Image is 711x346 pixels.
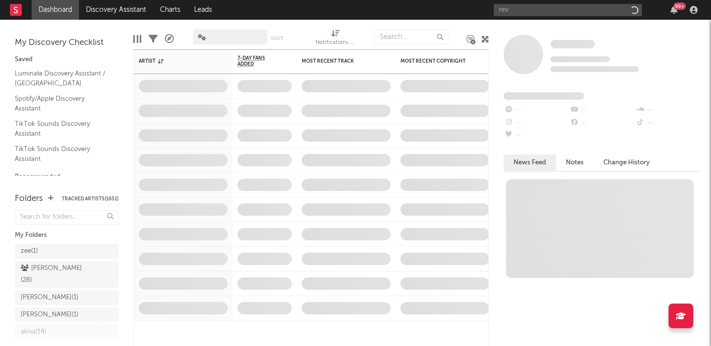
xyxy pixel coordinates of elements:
[504,116,569,129] div: --
[139,58,213,64] div: Artist
[15,54,118,66] div: Saved
[504,154,556,171] button: News Feed
[21,263,90,286] div: [PERSON_NAME] ( 28 )
[149,25,158,53] div: Filters
[551,66,639,72] span: 0 fans last week
[504,92,584,100] span: Fans Added by Platform
[15,308,118,322] a: [PERSON_NAME](1)
[551,39,595,49] a: Some Artist
[15,93,109,114] a: Spotify/Apple Discovery Assistant
[593,154,660,171] button: Change History
[673,2,686,10] div: 99 +
[635,116,701,129] div: --
[15,144,109,164] a: TikTok Sounds Discovery Assistant
[556,154,593,171] button: Notes
[569,116,635,129] div: --
[15,290,118,305] a: [PERSON_NAME](1)
[15,193,43,205] div: Folders
[374,30,448,44] input: Search...
[15,210,118,225] input: Search for folders...
[15,171,118,183] div: Recommended
[551,56,610,62] span: Tracking Since: [DATE]
[15,68,109,88] a: Luminate Discovery Assistant / [GEOGRAPHIC_DATA]
[15,261,118,288] a: [PERSON_NAME](28)
[62,196,118,201] button: Tracked Artists(1651)
[635,104,701,116] div: --
[671,6,677,14] button: 99+
[21,245,38,257] div: zee ( 1 )
[316,25,355,53] div: Notifications (Artist)
[504,129,569,142] div: --
[504,104,569,116] div: --
[133,25,141,53] div: Edit Columns
[271,36,283,41] button: Save
[21,326,46,338] div: akiva ( 14 )
[569,104,635,116] div: --
[15,244,118,259] a: zee(1)
[302,58,376,64] div: Most Recent Track
[21,292,79,304] div: [PERSON_NAME] ( 1 )
[15,325,118,340] a: akiva(14)
[551,40,595,48] span: Some Artist
[15,37,118,49] div: My Discovery Checklist
[15,118,109,139] a: TikTok Sounds Discovery Assistant
[165,25,174,53] div: A&R Pipeline
[15,230,118,241] div: My Folders
[237,55,277,67] span: 7-Day Fans Added
[21,309,79,321] div: [PERSON_NAME] ( 1 )
[316,37,355,49] div: Notifications (Artist)
[400,58,474,64] div: Most Recent Copyright
[494,4,642,16] input: Search for artists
